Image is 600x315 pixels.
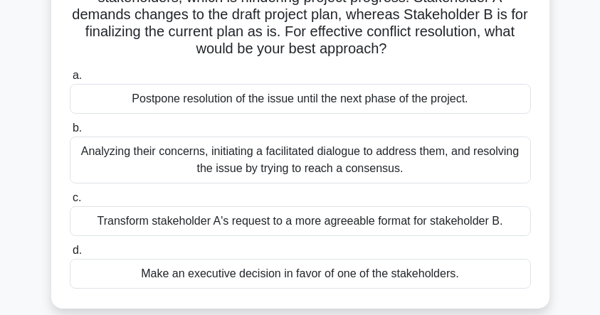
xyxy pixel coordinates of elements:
[73,191,81,203] span: c.
[70,84,531,114] div: Postpone resolution of the issue until the next phase of the project.
[73,69,82,81] span: a.
[73,122,82,134] span: b.
[70,259,531,289] div: Make an executive decision in favor of one of the stakeholders.
[70,206,531,236] div: Transform stakeholder A's request to a more agreeable format for stakeholder B.
[70,137,531,183] div: Analyzing their concerns, initiating a facilitated dialogue to address them, and resolving the is...
[73,244,82,256] span: d.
